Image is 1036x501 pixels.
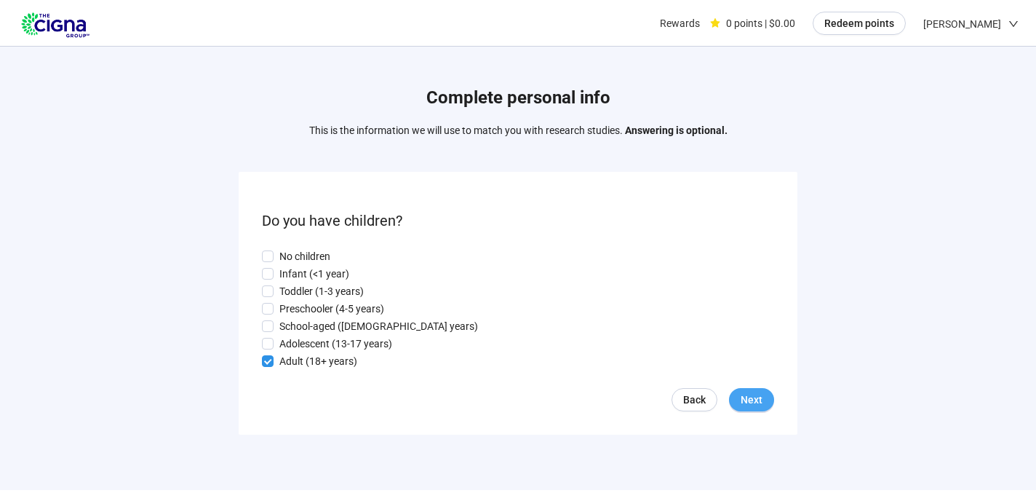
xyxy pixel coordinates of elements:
[710,18,720,28] span: star
[309,84,728,112] h1: Complete personal info
[279,283,364,299] p: Toddler (1-3 years)
[279,318,478,334] p: School-aged ([DEMOGRAPHIC_DATA] years)
[279,301,384,317] p: Preschooler (4-5 years)
[824,15,894,31] span: Redeem points
[262,210,774,232] p: Do you have children?
[279,248,330,264] p: No children
[923,1,1001,47] span: [PERSON_NAME]
[672,388,717,411] a: Back
[1008,19,1019,29] span: down
[741,392,762,408] span: Next
[279,336,392,352] p: Adolescent (13-17 years)
[279,353,357,369] p: Adult (18+ years)
[279,266,349,282] p: Infant (<1 year)
[813,12,906,35] button: Redeem points
[729,388,774,411] button: Next
[683,392,706,408] span: Back
[309,122,728,138] p: This is the information we will use to match you with research studies.
[625,125,728,136] strong: Answering is optional.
